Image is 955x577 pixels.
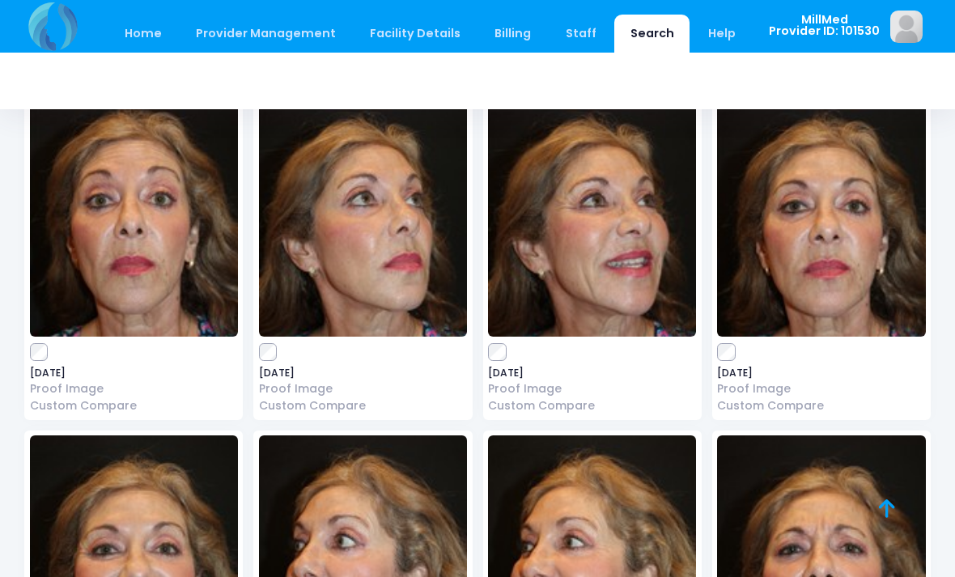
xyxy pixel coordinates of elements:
[259,397,467,414] a: Custom Compare
[259,94,467,337] img: image
[550,15,612,53] a: Staff
[488,380,696,397] a: Proof Image
[354,15,477,53] a: Facility Details
[479,15,547,53] a: Billing
[259,380,467,397] a: Proof Image
[30,368,238,378] span: [DATE]
[769,14,880,37] span: MillMed Provider ID: 101530
[30,380,238,397] a: Proof Image
[488,368,696,378] span: [DATE]
[717,94,925,337] img: image
[180,15,351,53] a: Provider Management
[30,397,238,414] a: Custom Compare
[259,368,467,378] span: [DATE]
[717,368,925,378] span: [DATE]
[693,15,752,53] a: Help
[614,15,690,53] a: Search
[717,380,925,397] a: Proof Image
[890,11,923,43] img: image
[488,94,696,337] img: image
[488,397,696,414] a: Custom Compare
[108,15,177,53] a: Home
[717,397,925,414] a: Custom Compare
[30,94,238,337] img: image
